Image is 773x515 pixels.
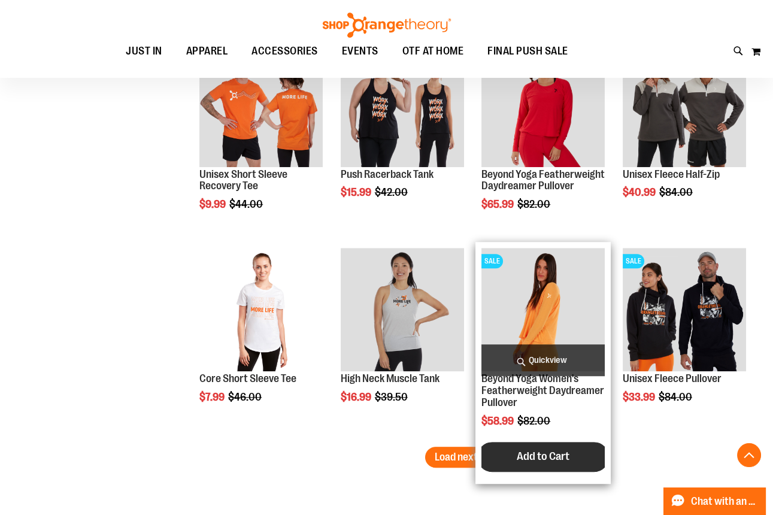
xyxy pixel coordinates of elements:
[623,248,746,371] img: Product image for Unisex Fleece Pullover
[623,254,644,268] span: SALE
[623,391,657,403] span: $33.99
[487,38,568,65] span: FINAL PUSH SALE
[475,38,580,65] a: FINAL PUSH SALE
[174,38,240,65] a: APPAREL
[481,198,516,210] span: $65.99
[341,248,464,373] a: Product image for High Neck Muscle Tank
[623,43,746,168] a: Product image for Unisex Fleece Half ZipSALE
[481,415,516,427] span: $58.99
[481,248,605,371] img: Product image for Beyond Yoga Womens Featherweight Daydreamer Pullover
[341,43,464,168] a: Product image for Push Racerback Tank
[691,496,759,507] span: Chat with an Expert
[375,391,410,403] span: $39.50
[199,168,287,192] a: Unisex Short Sleeve Recovery Tee
[737,443,761,467] button: Back To Top
[341,248,464,371] img: Product image for High Neck Muscle Tank
[517,415,552,427] span: $82.00
[342,38,378,65] span: EVENTS
[335,242,470,434] div: product
[623,248,746,373] a: Product image for Unisex Fleece PulloverSALE
[481,43,605,166] img: Product image for Beyond Yoga Featherweight Daydreamer Pullover
[228,391,263,403] span: $46.00
[390,38,476,65] a: OTF AT HOME
[330,38,390,65] a: EVENTS
[475,242,611,484] div: product
[126,38,162,65] span: JUST IN
[475,37,611,241] div: product
[114,38,174,65] a: JUST IN
[193,37,329,241] div: product
[321,13,453,38] img: Shop Orangetheory
[623,186,657,198] span: $40.99
[240,38,330,65] a: ACCESSORIES
[341,391,373,403] span: $16.99
[199,391,226,403] span: $7.99
[623,43,746,166] img: Product image for Unisex Fleece Half Zip
[481,254,503,268] span: SALE
[199,198,228,210] span: $9.99
[517,198,552,210] span: $82.00
[623,372,722,384] a: Unisex Fleece Pullover
[481,344,605,376] a: Quickview
[341,43,464,166] img: Product image for Push Racerback Tank
[251,38,318,65] span: ACCESSORIES
[186,38,228,65] span: APPAREL
[517,450,569,463] span: Add to Cart
[481,248,605,373] a: Product image for Beyond Yoga Womens Featherweight Daydreamer PulloverSALE
[335,37,470,229] div: product
[663,487,766,515] button: Chat with an Expert
[617,242,752,434] div: product
[199,248,323,373] a: Product image for Core Short Sleeve Tee
[199,43,323,166] img: Product image for Unisex Short Sleeve Recovery Tee
[659,186,695,198] span: $84.00
[477,442,609,472] button: Add to Cart
[623,168,720,180] a: Unisex Fleece Half-Zip
[617,37,752,229] div: product
[193,242,329,434] div: product
[199,372,296,384] a: Core Short Sleeve Tee
[481,372,604,408] a: Beyond Yoga Women's Featherweight Daydreamer Pullover
[435,451,505,463] span: Load next items
[481,43,605,168] a: Product image for Beyond Yoga Featherweight Daydreamer Pullover
[341,372,439,384] a: High Neck Muscle Tank
[375,186,410,198] span: $42.00
[425,447,514,468] button: Load next items
[229,198,265,210] span: $44.00
[402,38,464,65] span: OTF AT HOME
[481,168,605,192] a: Beyond Yoga Featherweight Daydreamer Pullover
[341,168,434,180] a: Push Racerback Tank
[341,186,373,198] span: $15.99
[659,391,694,403] span: $84.00
[199,43,323,168] a: Product image for Unisex Short Sleeve Recovery Tee
[199,248,323,371] img: Product image for Core Short Sleeve Tee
